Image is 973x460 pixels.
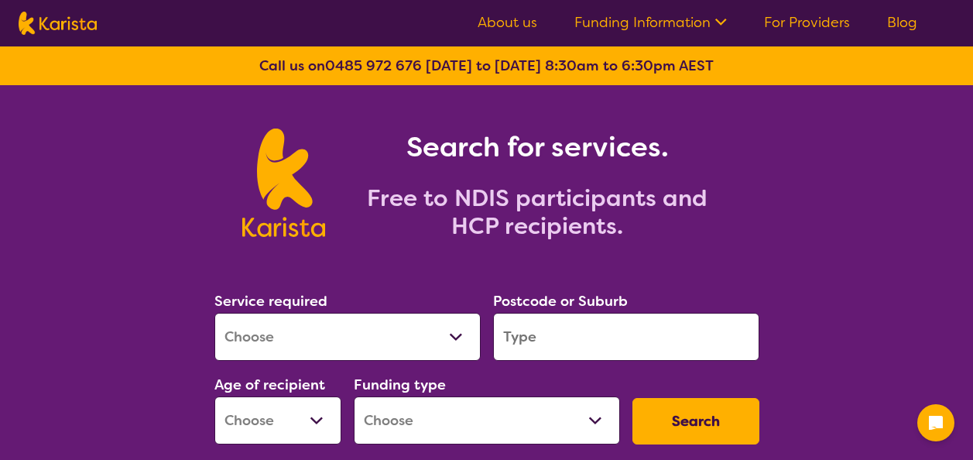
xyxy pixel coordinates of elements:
b: Call us on [DATE] to [DATE] 8:30am to 6:30pm AEST [259,57,714,75]
img: Karista logo [242,129,325,237]
label: Age of recipient [214,376,325,394]
label: Service required [214,292,327,311]
label: Postcode or Suburb [493,292,628,311]
a: For Providers [764,13,850,32]
button: Search [632,398,759,445]
a: Funding Information [574,13,727,32]
h1: Search for services. [344,129,731,166]
a: Blog [887,13,917,32]
a: About us [478,13,537,32]
label: Funding type [354,376,446,394]
h2: Free to NDIS participants and HCP recipients. [344,184,731,240]
input: Type [493,313,759,361]
a: 0485 972 676 [325,57,422,75]
img: Karista logo [19,12,97,35]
